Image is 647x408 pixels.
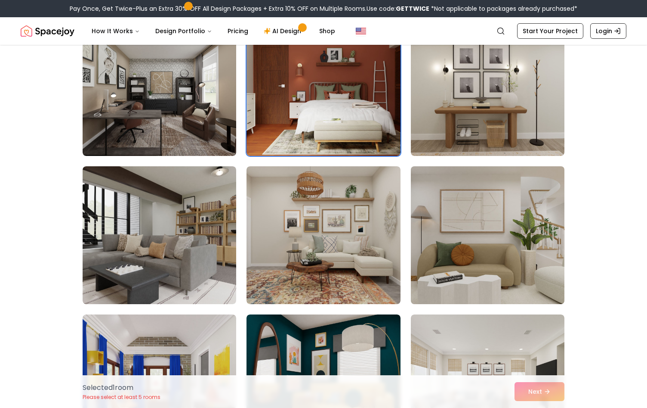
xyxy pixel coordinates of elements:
[429,4,577,13] span: *Not applicable to packages already purchased*
[148,22,219,40] button: Design Portfolio
[83,383,160,393] p: Selected 1 room
[83,166,236,304] img: Room room-10
[246,18,400,156] img: Room room-8
[312,22,342,40] a: Shop
[85,22,147,40] button: How It Works
[21,17,626,45] nav: Global
[21,22,74,40] img: Spacejoy Logo
[407,163,568,308] img: Room room-12
[221,22,255,40] a: Pricing
[356,26,366,36] img: United States
[411,18,564,156] img: Room room-9
[246,166,400,304] img: Room room-11
[21,22,74,40] a: Spacejoy
[517,23,583,39] a: Start Your Project
[85,22,342,40] nav: Main
[70,4,577,13] div: Pay Once, Get Twice-Plus an Extra 30% OFF All Design Packages + Extra 10% OFF on Multiple Rooms.
[257,22,311,40] a: AI Design
[367,4,429,13] span: Use code:
[83,394,160,401] p: Please select at least 5 rooms
[590,23,626,39] a: Login
[83,18,236,156] img: Room room-7
[396,4,429,13] b: GETTWICE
